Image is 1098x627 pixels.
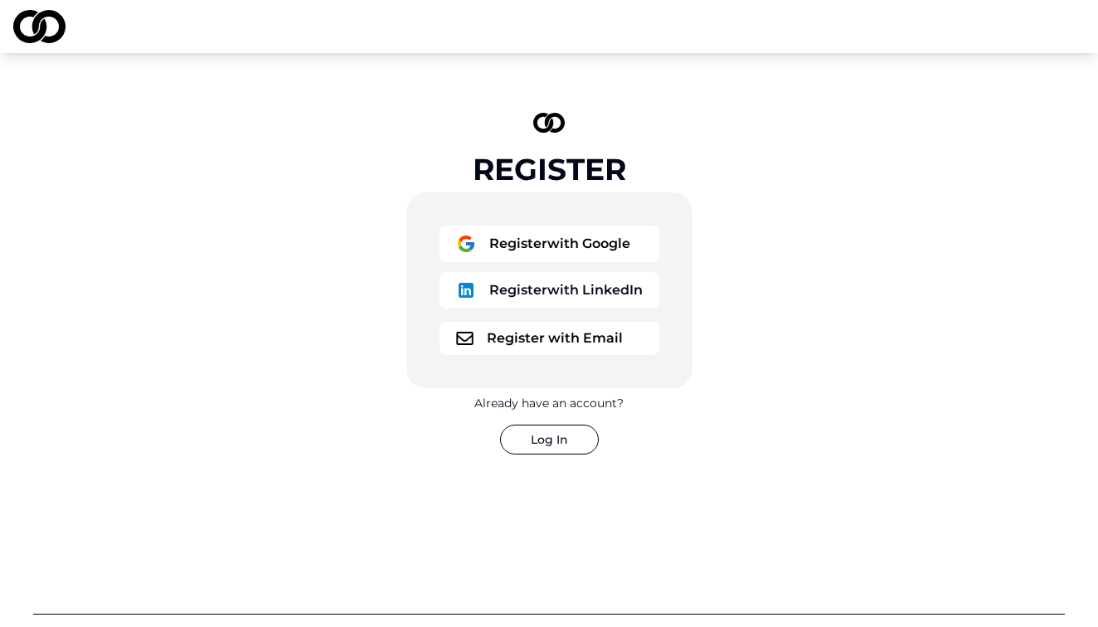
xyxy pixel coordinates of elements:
[474,395,624,411] div: Already have an account?
[440,322,659,355] button: logoRegister with Email
[456,280,476,300] img: logo
[533,113,565,133] img: logo
[440,272,659,309] button: logoRegisterwith LinkedIn
[13,10,66,43] img: logo
[473,153,626,186] div: Register
[456,332,474,345] img: logo
[456,234,476,254] img: logo
[500,425,599,454] button: Log In
[440,226,659,262] button: logoRegisterwith Google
